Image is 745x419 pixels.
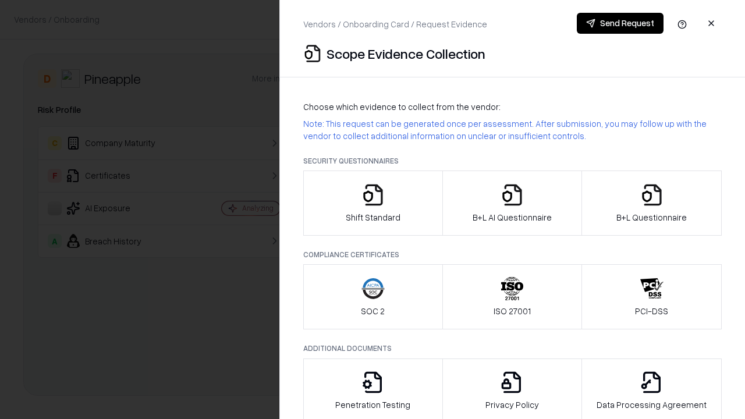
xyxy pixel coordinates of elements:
p: Scope Evidence Collection [327,44,485,63]
button: B+L AI Questionnaire [442,171,583,236]
p: Shift Standard [346,211,400,223]
p: Choose which evidence to collect from the vendor: [303,101,722,113]
p: Privacy Policy [485,399,539,411]
p: B+L Questionnaire [616,211,687,223]
p: Note: This request can be generated once per assessment. After submission, you may follow up with... [303,118,722,142]
p: Data Processing Agreement [597,399,707,411]
p: Compliance Certificates [303,250,722,260]
button: Shift Standard [303,171,443,236]
p: Penetration Testing [335,399,410,411]
button: PCI-DSS [581,264,722,329]
p: Security Questionnaires [303,156,722,166]
p: Vendors / Onboarding Card / Request Evidence [303,18,487,30]
button: ISO 27001 [442,264,583,329]
button: SOC 2 [303,264,443,329]
button: Send Request [577,13,664,34]
p: B+L AI Questionnaire [473,211,552,223]
p: Additional Documents [303,343,722,353]
p: ISO 27001 [494,305,531,317]
button: B+L Questionnaire [581,171,722,236]
p: PCI-DSS [635,305,668,317]
p: SOC 2 [361,305,385,317]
